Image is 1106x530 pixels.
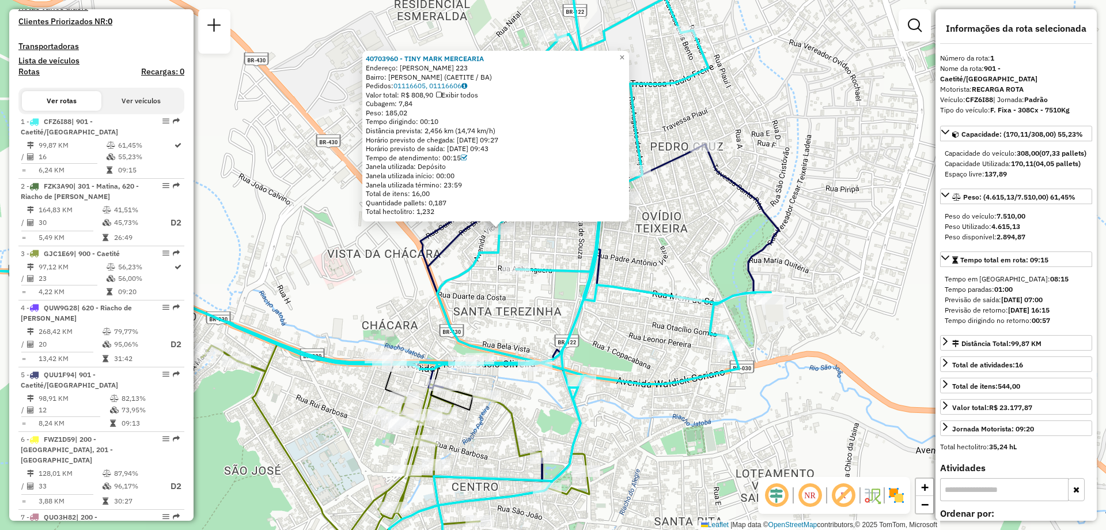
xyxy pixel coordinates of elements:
em: Rota exportada [173,182,180,189]
span: FZK3A90 [44,182,73,190]
td: / [21,337,26,352]
td: 20 [38,337,102,352]
div: Previsão de saída: [945,295,1088,305]
span: Ocultar NR [796,482,824,509]
i: Distância Total [27,470,34,477]
strong: 1 [990,54,994,62]
a: Jornada Motorista: 09:20 [940,420,1092,436]
i: Tempo total em rota [103,498,108,505]
span: QUO3H82 [44,513,76,521]
td: 41,51% [113,204,160,216]
span: | Jornada: [993,95,1048,104]
p: D2 [161,338,181,351]
i: % de utilização do peso [107,264,115,270]
strong: 08:15 [1050,275,1069,283]
em: Rota exportada [173,513,180,520]
a: 01116605, 01116606 [393,81,467,90]
h4: Informações da rota selecionada [940,23,1092,34]
div: Número da rota: [940,53,1092,63]
div: Tipo do veículo: [940,105,1092,115]
i: % de utilização do peso [110,395,119,402]
strong: 2.894,87 [997,232,1025,241]
div: Peso: (4.615,13/7.510,00) 61,45% [940,206,1092,247]
i: Distância Total [27,264,34,270]
span: | 301 - Matina, 620 - Riacho de [PERSON_NAME] [21,182,139,201]
div: Peso Utilizado: [945,221,1088,232]
strong: 01:00 [994,285,1013,294]
div: Endereço: [PERSON_NAME] 223 [366,63,626,73]
span: 4 - [21,303,132,322]
span: Peso: (4.615,13/7.510,00) 61,45% [963,193,1075,201]
div: Nome da rota: [940,63,1092,84]
td: 26:49 [113,232,160,243]
span: | [730,521,732,529]
strong: (07,33 pallets) [1039,149,1086,157]
div: Veículo: [940,95,1092,105]
td: = [21,286,26,298]
em: Rota exportada [173,250,180,257]
td: 16 [38,151,106,163]
span: CFZ6I88 [44,117,71,126]
td: 79,77% [113,326,160,337]
td: 8,24 KM [38,418,109,429]
td: 30:27 [113,495,160,507]
i: Distância Total [27,395,34,402]
td: 82,13% [121,393,179,404]
a: Zoom in [916,479,933,496]
i: Tempo total em rota [103,234,108,241]
h4: Lista de veículos [18,56,184,66]
span: QUW9G28 [44,303,77,312]
span: Exibir rótulo [829,482,857,509]
td: 95,06% [113,337,160,352]
i: Total de Atividades [27,219,34,226]
i: % de utilização da cubagem [107,275,115,282]
td: 164,83 KM [38,204,102,216]
div: Espaço livre: [945,169,1088,179]
a: Nova sessão e pesquisa [203,14,226,40]
div: Valor total: R$ 808,90 [366,91,626,100]
a: Exibir filtros [903,14,926,37]
i: Rota otimizada [175,264,181,270]
strong: (04,05 pallets) [1033,159,1081,168]
td: 30 [38,216,102,230]
i: % de utilização do peso [103,470,111,477]
td: 09:13 [121,418,179,429]
strong: 00:57 [1032,316,1050,325]
td: 98,91 KM [38,393,109,404]
td: = [21,418,26,429]
div: Tempo em [GEOGRAPHIC_DATA]: [945,274,1088,284]
span: 2 - [21,182,139,201]
strong: CFZ6I88 [965,95,993,104]
td: 09:15 [118,164,173,176]
div: Janela utilizada início: 00:00 [366,171,626,181]
a: Distância Total:99,87 KM [940,335,1092,351]
div: Tempo dirigindo: 00:10 [366,117,626,126]
em: Rota exportada [173,435,180,442]
h4: Transportadoras [18,42,184,51]
td: 128,01 KM [38,468,102,479]
td: / [21,216,26,230]
i: Total de Atividades [27,407,34,414]
i: Distância Total [27,206,34,213]
span: Peso do veículo: [945,212,1025,220]
div: Tempo dirigindo no retorno: [945,315,1088,326]
div: Jornada Motorista: 09:20 [952,424,1034,434]
span: 1 - [21,117,118,136]
div: Janela utilizada: Depósito [366,162,626,171]
td: / [21,273,26,284]
td: / [21,479,26,494]
a: Rotas [18,67,40,77]
strong: 16 [1015,360,1023,369]
a: Com service time [461,153,467,162]
td: 61,45% [118,140,173,151]
div: Map data © contributors,© 2025 TomTom, Microsoft [698,520,940,530]
td: 96,17% [113,479,160,494]
em: Opções [162,371,169,378]
span: Total de atividades: [952,360,1023,369]
td: 56,00% [118,273,173,284]
td: 87,94% [113,468,160,479]
div: Capacidade: (170,11/308,00) 55,23% [940,144,1092,184]
strong: 308,00 [1017,149,1039,157]
td: 73,95% [121,404,179,416]
td: 99,87 KM [38,140,106,151]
